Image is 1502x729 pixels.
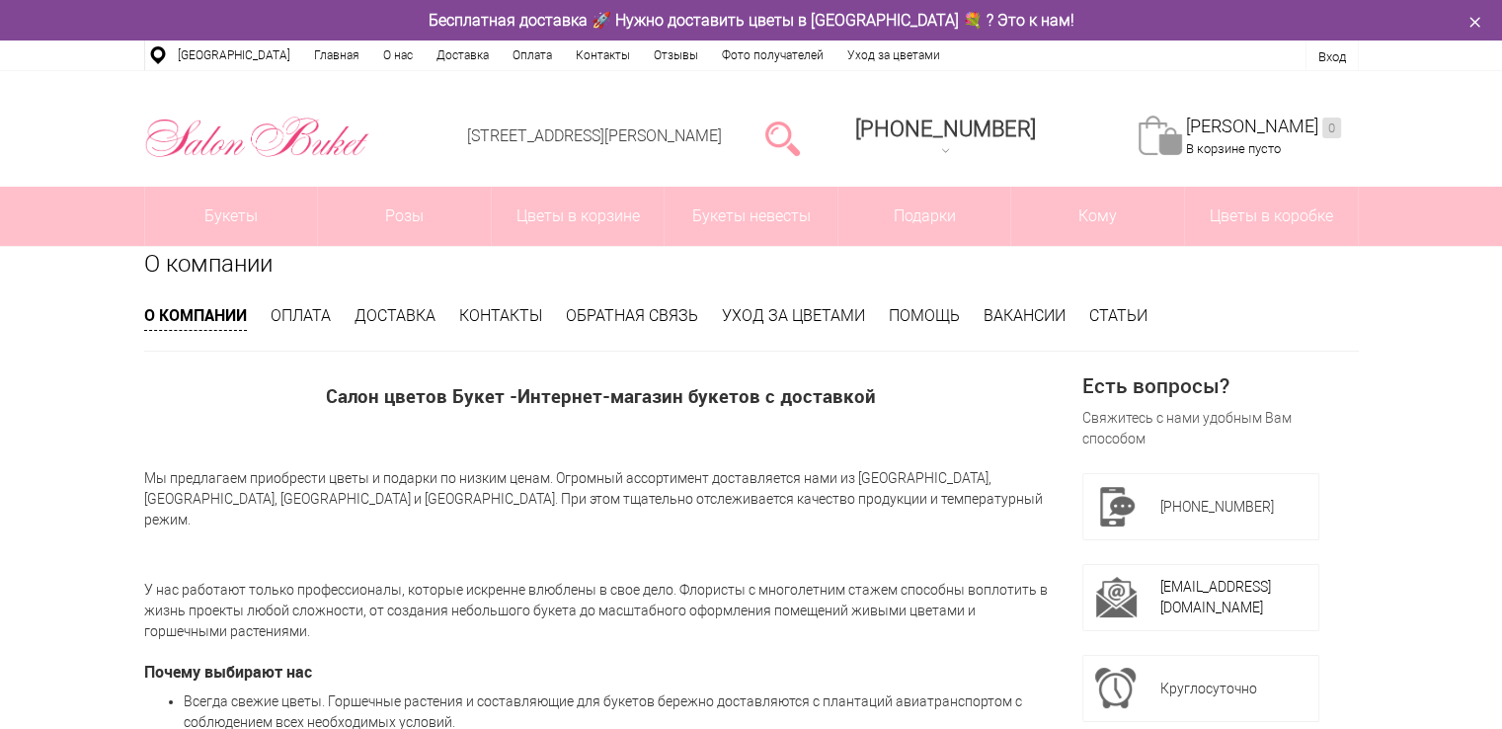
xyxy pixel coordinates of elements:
a: Букеты невесты [665,187,837,246]
a: Розы [318,187,491,246]
a: Отзывы [642,40,710,70]
a: Оплата [501,40,564,70]
a: Контакты [564,40,642,70]
div: Круглосуточно [1160,668,1306,709]
span: [PHONE_NUMBER] [855,117,1036,141]
span: В корзине пусто [1186,141,1281,156]
a: Фото получателей [710,40,835,70]
a: [PHONE_NUMBER] [843,110,1048,166]
img: Цветы Нижний Новгород [144,112,370,163]
a: Главная [302,40,371,70]
a: Доставка [425,40,501,70]
div: Есть вопросы? [1082,375,1319,396]
a: [GEOGRAPHIC_DATA] [166,40,302,70]
a: [EMAIL_ADDRESS][DOMAIN_NAME] [1160,579,1271,615]
a: Уход за цветами [835,40,952,70]
div: Бесплатная доставка 🚀 Нужно доставить цветы в [GEOGRAPHIC_DATA] 💐 ? Это к нам! [129,10,1374,31]
a: Вакансии [984,306,1066,325]
a: Цветы в корзине [492,187,665,246]
span: Кому [1011,187,1184,246]
span: Интернет-магазин букетов с доставкой [517,383,876,408]
a: Помощь [889,306,960,325]
a: Подарки [838,187,1011,246]
a: [STREET_ADDRESS][PERSON_NAME] [467,126,722,145]
a: Статьи [1089,306,1147,325]
a: Вход [1318,49,1346,64]
a: Обратная связь [566,306,698,325]
a: Контакты [459,306,542,325]
div: Свяжитесь с нами удобным Вам способом [1082,408,1319,449]
span: [PHONE_NUMBER] [1160,499,1274,515]
a: Букеты [145,187,318,246]
a: Цветы в коробке [1185,187,1358,246]
h1: О компании [144,246,1359,282]
a: Доставка [355,306,435,325]
span: Салон цветов Букет - [326,383,517,408]
p: У нас работают только профессионалы, которые искренне влюблены в свое дело. Флористы с многолетни... [144,580,1059,642]
b: Почему выбирают нас [144,661,312,683]
ins: 0 [1322,118,1341,138]
a: [PERSON_NAME] [1186,116,1341,138]
a: Уход за цветами [722,306,865,325]
p: Мы предлагаем приобрести цветы и подарки по низким ценам. Огромный ассортимент доставляется нами ... [144,419,1059,580]
a: О компании [144,304,247,331]
a: О нас [371,40,425,70]
a: Оплата [271,306,331,325]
